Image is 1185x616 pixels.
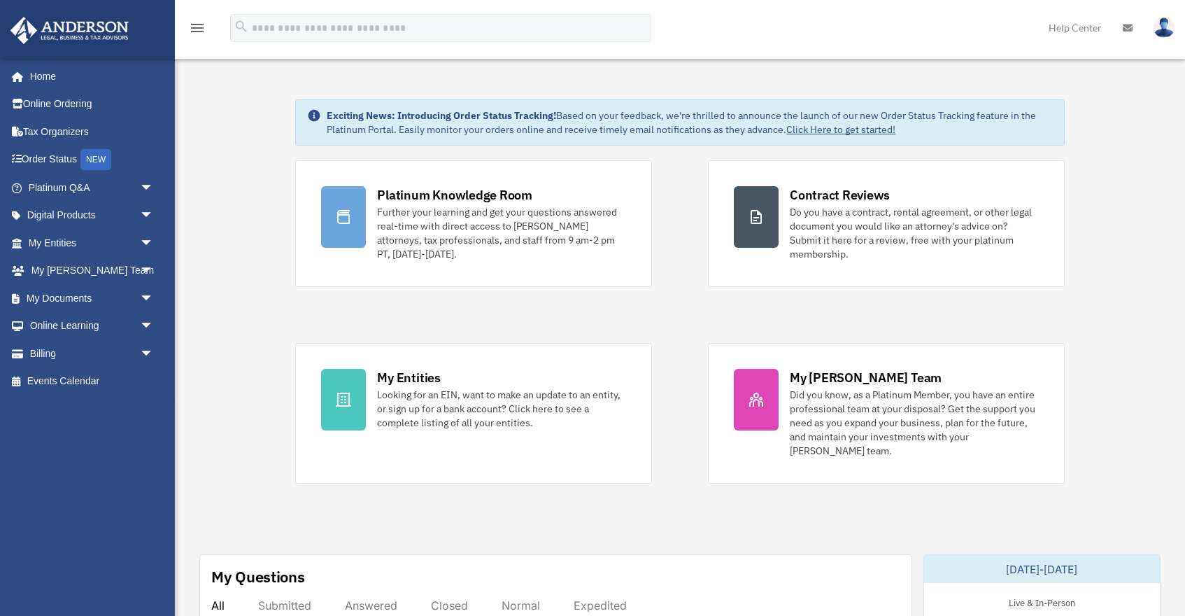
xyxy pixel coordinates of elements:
[189,20,206,36] i: menu
[786,123,895,136] a: Click Here to get started!
[140,202,168,230] span: arrow_drop_down
[10,118,175,146] a: Tax Organizers
[574,598,627,612] div: Expedited
[327,109,556,122] strong: Exciting News: Introducing Order Status Tracking!
[140,257,168,286] span: arrow_drop_down
[10,202,175,230] a: Digital Productsarrow_drop_down
[10,90,175,118] a: Online Ordering
[10,284,175,312] a: My Documentsarrow_drop_down
[10,257,175,285] a: My [PERSON_NAME] Teamarrow_drop_down
[6,17,133,44] img: Anderson Advisors Platinum Portal
[140,312,168,341] span: arrow_drop_down
[327,108,1052,136] div: Based on your feedback, we're thrilled to announce the launch of our new Order Status Tracking fe...
[502,598,540,612] div: Normal
[10,62,168,90] a: Home
[708,160,1065,287] a: Contract Reviews Do you have a contract, rental agreement, or other legal document you would like...
[140,174,168,202] span: arrow_drop_down
[211,598,225,612] div: All
[377,369,440,386] div: My Entities
[189,24,206,36] a: menu
[10,367,175,395] a: Events Calendar
[80,149,111,170] div: NEW
[998,594,1086,609] div: Live & In-Person
[345,598,397,612] div: Answered
[258,598,311,612] div: Submitted
[140,229,168,258] span: arrow_drop_down
[10,339,175,367] a: Billingarrow_drop_down
[10,146,175,174] a: Order StatusNEW
[140,339,168,368] span: arrow_drop_down
[10,312,175,340] a: Online Learningarrow_drop_down
[790,186,890,204] div: Contract Reviews
[790,388,1039,458] div: Did you know, as a Platinum Member, you have an entire professional team at your disposal? Get th...
[234,19,249,34] i: search
[295,343,652,484] a: My Entities Looking for an EIN, want to make an update to an entity, or sign up for a bank accoun...
[295,160,652,287] a: Platinum Knowledge Room Further your learning and get your questions answered real-time with dire...
[708,343,1065,484] a: My [PERSON_NAME] Team Did you know, as a Platinum Member, you have an entire professional team at...
[10,229,175,257] a: My Entitiesarrow_drop_down
[790,205,1039,261] div: Do you have a contract, rental agreement, or other legal document you would like an attorney's ad...
[377,205,626,261] div: Further your learning and get your questions answered real-time with direct access to [PERSON_NAM...
[211,566,305,587] div: My Questions
[10,174,175,202] a: Platinum Q&Aarrow_drop_down
[431,598,468,612] div: Closed
[377,388,626,430] div: Looking for an EIN, want to make an update to an entity, or sign up for a bank account? Click her...
[924,555,1161,583] div: [DATE]-[DATE]
[140,284,168,313] span: arrow_drop_down
[790,369,942,386] div: My [PERSON_NAME] Team
[1154,17,1175,38] img: User Pic
[377,186,532,204] div: Platinum Knowledge Room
